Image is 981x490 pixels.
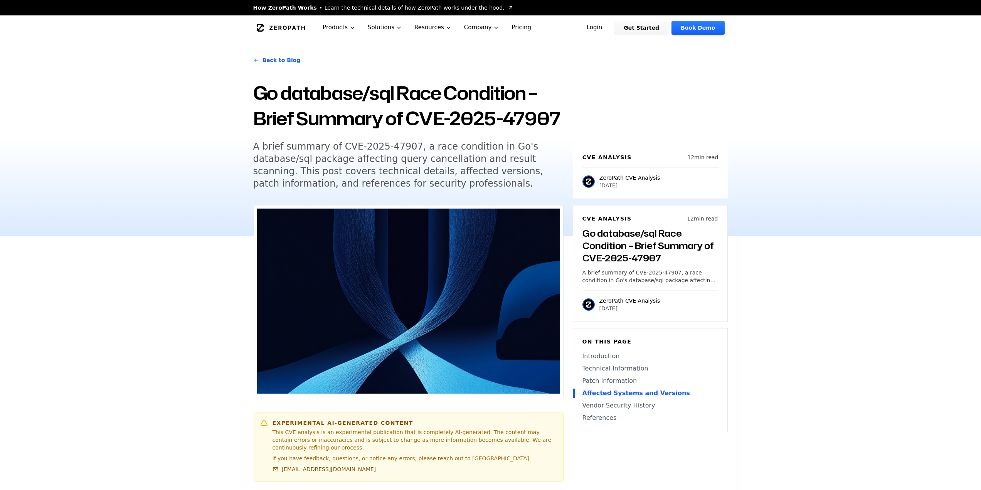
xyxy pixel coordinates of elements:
h6: On this page [582,338,718,345]
img: Go database/sql Race Condition – Brief Summary of CVE-2025-47907 [257,209,560,394]
a: Technical Information [582,364,718,373]
h6: CVE Analysis [582,215,632,222]
span: Learn the technical details of how ZeroPath works under the hood. [325,4,505,12]
button: Products [316,15,362,40]
nav: Global [244,15,737,40]
a: Introduction [582,352,718,361]
a: References [582,413,718,423]
a: Book Demo [671,21,724,35]
a: Patch Information [582,376,718,386]
button: Solutions [362,15,408,40]
h5: A brief summary of CVE-2025-47907, a race condition in Go's database/sql package affecting query ... [253,140,549,190]
a: Affected Systems and Versions [582,389,718,398]
p: ZeroPath CVE Analysis [599,297,660,305]
img: ZeroPath CVE Analysis [582,298,595,311]
p: [DATE] [599,305,660,312]
h6: CVE Analysis [582,153,632,161]
a: Vendor Security History [582,401,718,410]
a: Pricing [505,15,537,40]
span: How ZeroPath Works [253,4,317,12]
a: How ZeroPath WorksLearn the technical details of how ZeroPath works under the hood. [253,4,514,12]
p: A brief summary of CVE-2025-47907, a race condition in Go's database/sql package affecting query ... [582,269,718,284]
button: Resources [408,15,458,40]
p: 12 min read [687,153,718,161]
p: ZeroPath CVE Analysis [599,174,660,182]
a: Login [577,21,612,35]
p: If you have feedback, questions, or notice any errors, please reach out to [GEOGRAPHIC_DATA]. [273,455,557,462]
p: This CVE analysis is an experimental publication that is completely AI-generated. The content may... [273,428,557,451]
h6: Experimental AI-Generated Content [273,419,557,427]
button: Company [458,15,506,40]
p: 12 min read [687,215,718,222]
a: [EMAIL_ADDRESS][DOMAIN_NAME] [273,465,376,473]
h3: Go database/sql Race Condition – Brief Summary of CVE-2025-47907 [582,227,718,264]
p: [DATE] [599,182,660,189]
a: Get Started [614,21,668,35]
img: ZeroPath CVE Analysis [582,175,595,188]
a: Back to Blog [253,49,301,71]
h1: Go database/sql Race Condition – Brief Summary of CVE-2025-47907 [253,80,564,131]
